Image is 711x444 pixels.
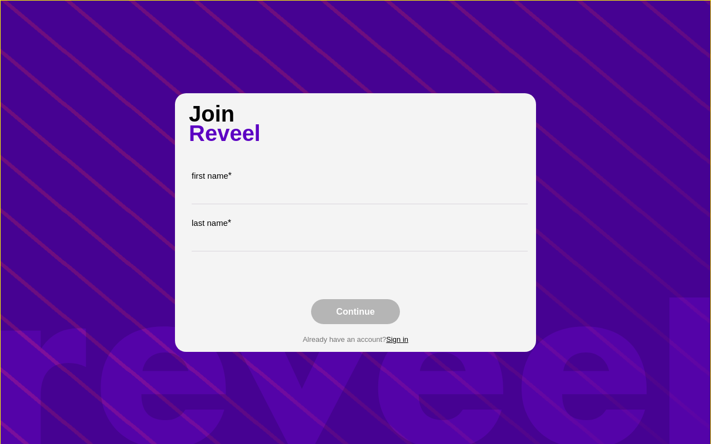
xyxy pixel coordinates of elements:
div: Continue [336,307,374,317]
div: last name [192,215,241,228]
div: Already have an account? [303,335,386,344]
div: Join [189,102,528,127]
div: Sign in [386,335,408,344]
div: Reveel [189,121,528,146]
div: first name [192,168,241,181]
